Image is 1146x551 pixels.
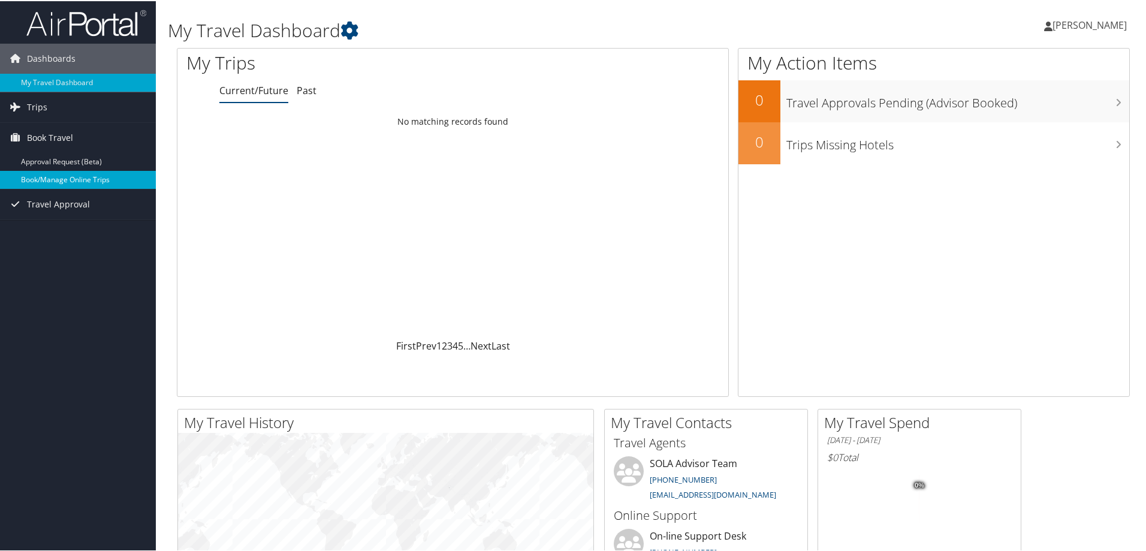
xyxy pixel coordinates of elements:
[26,8,146,36] img: airportal-logo.png
[27,43,76,73] span: Dashboards
[611,411,807,432] h2: My Travel Contacts
[738,131,780,151] h2: 0
[491,338,510,351] a: Last
[297,83,316,96] a: Past
[1052,17,1127,31] span: [PERSON_NAME]
[738,79,1129,121] a: 0Travel Approvals Pending (Advisor Booked)
[27,91,47,121] span: Trips
[608,455,804,504] li: SOLA Advisor Team
[786,88,1129,110] h3: Travel Approvals Pending (Advisor Booked)
[436,338,442,351] a: 1
[442,338,447,351] a: 2
[614,433,798,450] h3: Travel Agents
[650,473,717,484] a: [PHONE_NUMBER]
[614,506,798,523] h3: Online Support
[738,89,780,109] h2: 0
[827,450,838,463] span: $0
[168,17,815,42] h1: My Travel Dashboard
[824,411,1021,432] h2: My Travel Spend
[650,488,776,499] a: [EMAIL_ADDRESS][DOMAIN_NAME]
[27,188,90,218] span: Travel Approval
[827,433,1012,445] h6: [DATE] - [DATE]
[827,450,1012,463] h6: Total
[447,338,453,351] a: 3
[1044,6,1139,42] a: [PERSON_NAME]
[177,110,728,131] td: No matching records found
[186,49,490,74] h1: My Trips
[27,122,73,152] span: Book Travel
[458,338,463,351] a: 5
[396,338,416,351] a: First
[453,338,458,351] a: 4
[915,481,924,488] tspan: 0%
[786,130,1129,152] h3: Trips Missing Hotels
[738,49,1129,74] h1: My Action Items
[416,338,436,351] a: Prev
[463,338,471,351] span: …
[738,121,1129,163] a: 0Trips Missing Hotels
[219,83,288,96] a: Current/Future
[184,411,593,432] h2: My Travel History
[471,338,491,351] a: Next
